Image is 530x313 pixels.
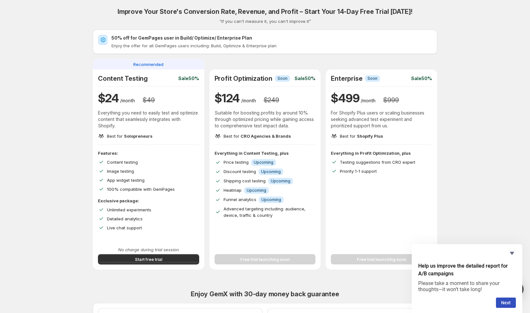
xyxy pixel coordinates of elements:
span: Funnel analytics [224,197,256,202]
p: “If you can't measure it, you can't improve it” [219,18,311,24]
p: For Shopify Plus users or scaling businesses seeking advanced test experiment and prioritized sup... [331,110,432,129]
p: Everything in Content Testing, plus [215,150,316,156]
span: Start free trial [135,256,162,262]
span: Image testing [107,169,134,174]
p: Sale 50% [178,75,199,82]
h1: $ 499 [331,90,359,106]
span: Upcoming [261,197,281,202]
p: No charge during trial session [98,246,199,253]
button: Start free trial [98,254,199,264]
span: Detailed analytics [107,216,143,221]
h2: 50% off for GemPages user in Build/ Optimize/ Enterprise Plan [111,35,432,41]
h2: Help us improve the detailed report for A/B campaigns [418,262,516,278]
p: Everything in Profit Optimization, plus [331,150,432,156]
h2: Content Testing [98,75,148,82]
div: Help us improve the detailed report for A/B campaigns [418,249,516,308]
span: App widget testing [107,178,145,183]
span: Unlimited experiments [107,207,151,212]
p: /month [361,97,375,104]
span: Content testing [107,160,138,165]
p: Best for [340,133,383,139]
h2: Enterprise [331,75,362,82]
h2: Enjoy GemX with 30-day money back guarantee [93,290,437,298]
p: Features: [98,150,199,156]
span: Live chat support [107,225,142,230]
h3: $ 249 [264,96,279,104]
button: Hide survey [508,249,516,257]
span: Recommended [133,61,163,68]
span: Shipping cost testing [224,178,266,183]
span: Price testing [224,160,249,165]
p: /month [241,97,256,104]
p: Suitable for boosting profits by around 10% through optimized pricing while gaining access to com... [215,110,316,129]
span: CRO Agencies & Brands [241,133,291,139]
p: Please take a moment to share your thoughts—it won’t take long! [418,280,516,292]
span: Priority 1-1 support [340,169,377,174]
p: Enjoy the offer for all GemPages users including: Build, Optimize & Enterprise plan [111,42,432,49]
span: Heatmap [224,188,242,193]
p: Best for [224,133,291,139]
button: Next question [496,298,516,308]
h3: $ 999 [383,96,399,104]
p: Sale 50% [411,75,432,82]
h3: $ 49 [143,96,155,104]
span: Advanced targeting including: audience, device, traffic & country [224,206,305,218]
span: Upcoming [271,179,290,184]
p: /month [120,97,135,104]
span: Upcoming [247,188,266,193]
span: Shopify Plus [357,133,383,139]
span: Discount testing [224,169,256,174]
span: Soon [278,76,287,81]
h2: Improve Your Store's Conversion Rate, Revenue, and Profit – Start Your 14-Day Free Trial [DATE]! [118,8,412,15]
h2: Profit Optimization [215,75,272,82]
span: Upcoming [254,160,273,165]
h1: $ 124 [215,90,240,106]
span: Solopreneurs [124,133,153,139]
span: 100% compatible with GemPages [107,187,175,192]
span: Testing suggestions from CRO expert [340,160,415,165]
p: Sale 50% [295,75,315,82]
p: Everything you need to easily test and optimize content that seamlessly integrates with Shopify. [98,110,199,129]
p: Exclusive package: [98,198,199,204]
h1: $ 24 [98,90,119,106]
span: Soon [367,76,377,81]
span: Upcoming [261,169,281,174]
p: Best for [107,133,153,139]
